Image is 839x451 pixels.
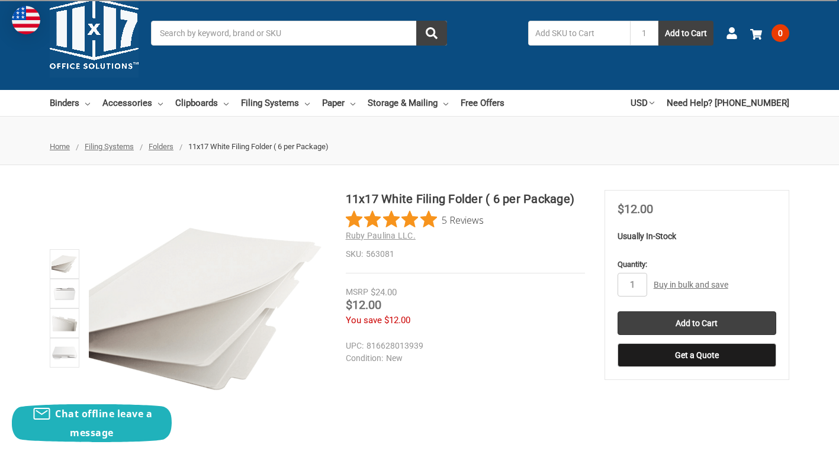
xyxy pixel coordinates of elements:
[667,90,789,116] a: Need Help? [PHONE_NUMBER]
[371,287,397,298] span: $24.00
[442,211,484,228] span: 5 Reviews
[241,90,310,116] a: Filing Systems
[50,142,70,151] a: Home
[618,343,776,367] button: Get a Quote
[188,142,329,151] span: 11x17 White Filing Folder ( 6 per Package)
[346,340,580,352] dd: 816628013939
[654,280,728,289] a: Buy in bulk and save
[618,202,653,216] span: $12.00
[346,248,585,260] dd: 563081
[85,142,134,151] a: Filing Systems
[346,352,580,365] dd: New
[750,18,789,49] a: 0
[89,190,326,427] img: 11x17 White Filing Folder ( 6 per Package)
[52,310,78,336] img: 11x17 White Filing Folder ( 6 per Package) (563081)
[346,352,383,365] dt: Condition:
[102,90,163,116] a: Accessories
[52,281,78,307] img: 11x17 White Filing Folder ( 6 per Package)
[772,24,789,42] span: 0
[461,90,504,116] a: Free Offers
[149,142,173,151] a: Folders
[346,286,368,298] div: MSRP
[12,404,172,442] button: Chat offline leave a message
[346,231,416,240] a: Ruby Paulina LLC.
[322,90,355,116] a: Paper
[346,340,364,352] dt: UPC:
[618,259,776,270] label: Quantity:
[346,248,363,260] dt: SKU:
[175,90,229,116] a: Clipboards
[618,311,776,335] input: Add to Cart
[151,21,447,46] input: Search by keyword, brand or SKU
[52,340,78,366] img: 11x17 White Filing Folder ( 6 per Package)
[55,407,152,439] span: Chat offline leave a message
[50,90,90,116] a: Binders
[346,190,585,208] h1: 11x17 White Filing Folder ( 6 per Package)
[384,315,410,326] span: $12.00
[631,90,654,116] a: USD
[346,211,484,228] button: Rated 5 out of 5 stars from 5 reviews. Jump to reviews.
[346,315,382,326] span: You save
[12,6,40,34] img: duty and tax information for United States
[618,230,776,243] p: Usually In-Stock
[741,419,839,451] iframe: Google Customer Reviews
[346,298,381,312] span: $12.00
[368,90,448,116] a: Storage & Mailing
[528,21,630,46] input: Add SKU to Cart
[52,251,78,277] img: 11x17 White Filing Folder ( 6 per Package)
[658,21,713,46] button: Add to Cart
